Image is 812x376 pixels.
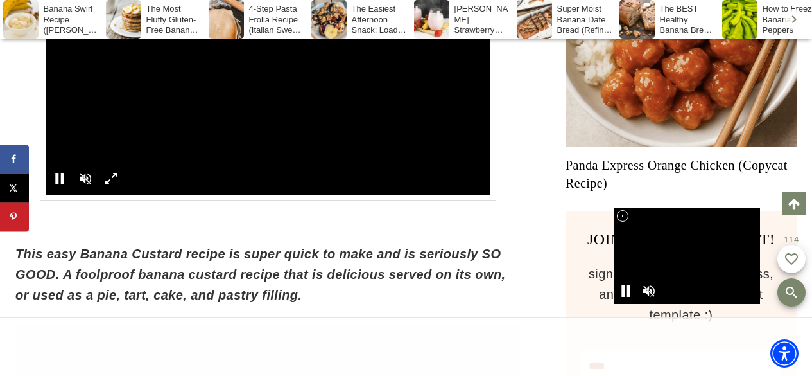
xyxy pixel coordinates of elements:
[581,228,781,251] h3: JOIN OUR MAILING LIST!
[770,339,799,368] div: Accessibility Menu
[566,156,797,192] a: Panda Express Orange Chicken (Copycat Recipe)
[782,192,806,215] a: Scroll to top
[15,247,506,302] em: This easy Banana Custard recipe is super quick to make and is seriously SO GOOD. A foolproof bana...
[581,264,781,325] p: sign up for more deliciousness, and get a FREE grocery list template :)
[173,318,640,376] iframe: Advertisement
